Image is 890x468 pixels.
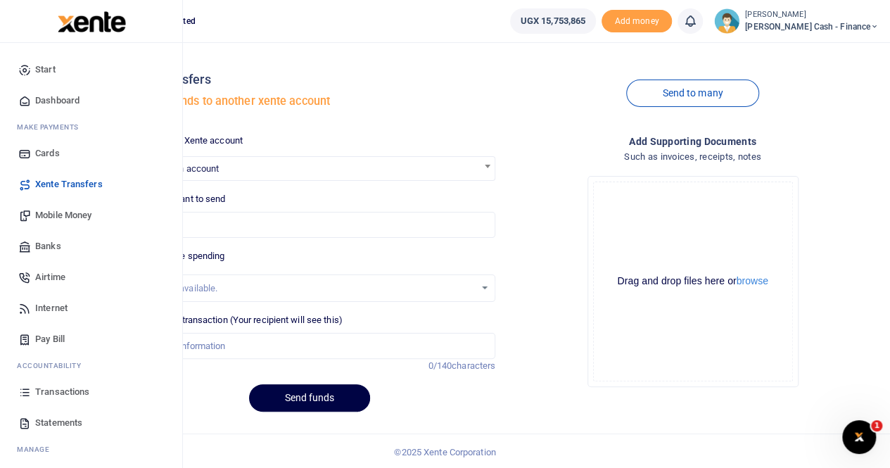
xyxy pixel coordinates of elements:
span: countability [27,360,81,371]
a: Xente Transfers [11,169,171,200]
li: M [11,116,171,138]
span: Xente Transfers [35,177,103,191]
span: Search for an account [124,157,495,179]
input: UGX [123,212,495,239]
span: 0/140 [428,360,452,371]
iframe: Intercom live chat [842,420,876,454]
li: Ac [11,355,171,377]
a: Internet [11,293,171,324]
span: Add money [602,10,672,33]
a: profile-user [PERSON_NAME] [PERSON_NAME] Cash - Finance [714,8,879,34]
img: profile-user [714,8,739,34]
div: Drag and drop files here or [594,274,792,288]
li: Toup your wallet [602,10,672,33]
span: Banks [35,239,61,253]
label: Memo for this transaction (Your recipient will see this) [123,313,343,327]
span: 1 [871,420,882,431]
h4: Add supporting Documents [507,134,879,149]
span: Start [35,63,56,77]
li: Wallet ballance [504,8,602,34]
span: Search for an account [123,156,495,181]
span: Transactions [35,385,89,399]
div: No options available. [134,282,475,296]
span: Dashboard [35,94,80,108]
span: [PERSON_NAME] Cash - Finance [745,20,879,33]
span: Cards [35,146,60,160]
span: ake Payments [24,122,79,132]
a: Add money [602,15,672,25]
button: Send funds [249,384,370,412]
span: UGX 15,753,865 [521,14,585,28]
a: Cards [11,138,171,169]
h4: Xente transfers [123,72,495,87]
a: logo-small logo-large logo-large [56,15,126,26]
a: Dashboard [11,85,171,116]
button: browse [737,276,768,286]
a: Mobile Money [11,200,171,231]
span: characters [452,360,495,371]
li: M [11,438,171,460]
a: Pay Bill [11,324,171,355]
input: Enter extra information [123,333,495,360]
small: [PERSON_NAME] [745,9,879,21]
a: UGX 15,753,865 [510,8,596,34]
a: Transactions [11,377,171,407]
span: Statements [35,416,82,430]
a: Start [11,54,171,85]
a: Banks [11,231,171,262]
div: File Uploader [587,176,799,387]
h5: Transfer funds to another xente account [123,94,495,108]
h4: Such as invoices, receipts, notes [507,149,879,165]
span: Airtime [35,270,65,284]
a: Send to many [626,80,758,107]
span: Pay Bill [35,332,65,346]
span: Internet [35,301,68,315]
img: logo-large [58,11,126,32]
span: anage [24,444,50,455]
a: Statements [11,407,171,438]
a: Airtime [11,262,171,293]
span: Mobile Money [35,208,91,222]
